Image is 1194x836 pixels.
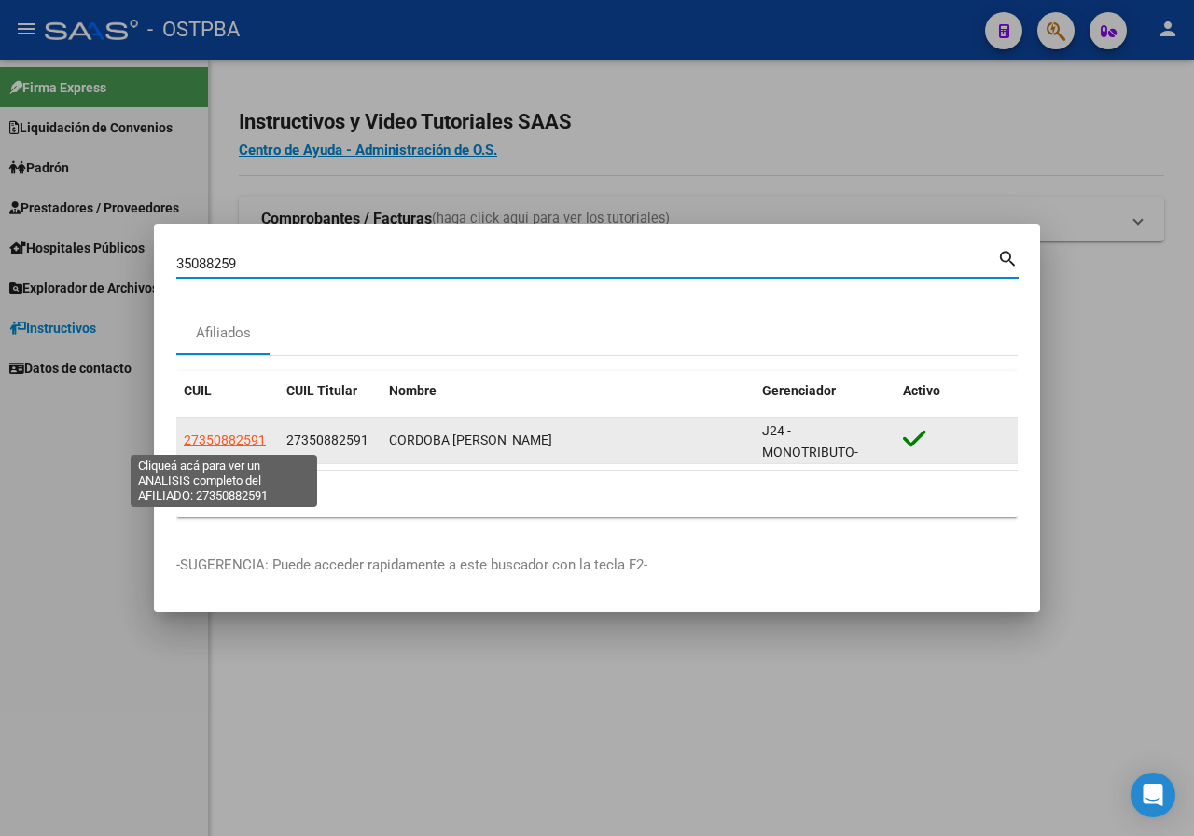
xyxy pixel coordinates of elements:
[184,432,266,447] span: 27350882591
[895,371,1018,411] datatable-header-cell: Activo
[389,383,437,398] span: Nombre
[196,322,251,344] div: Afiliados
[279,371,382,411] datatable-header-cell: CUIL Titular
[762,383,836,398] span: Gerenciador
[903,383,940,398] span: Activo
[184,383,212,398] span: CUIL
[755,371,895,411] datatable-header-cell: Gerenciador
[1131,773,1175,817] div: Open Intercom Messenger
[389,430,747,451] div: CORDOBA [PERSON_NAME]
[176,471,1018,517] div: 1 total
[176,555,1018,576] p: -SUGERENCIA: Puede acceder rapidamente a este buscador con la tecla F2-
[997,246,1019,268] mat-icon: search
[176,371,279,411] datatable-header-cell: CUIL
[382,371,755,411] datatable-header-cell: Nombre
[286,383,357,398] span: CUIL Titular
[762,423,871,501] span: J24 - MONOTRIBUTO-IGUALDAD SALUD-PRENSA
[286,432,368,447] span: 27350882591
